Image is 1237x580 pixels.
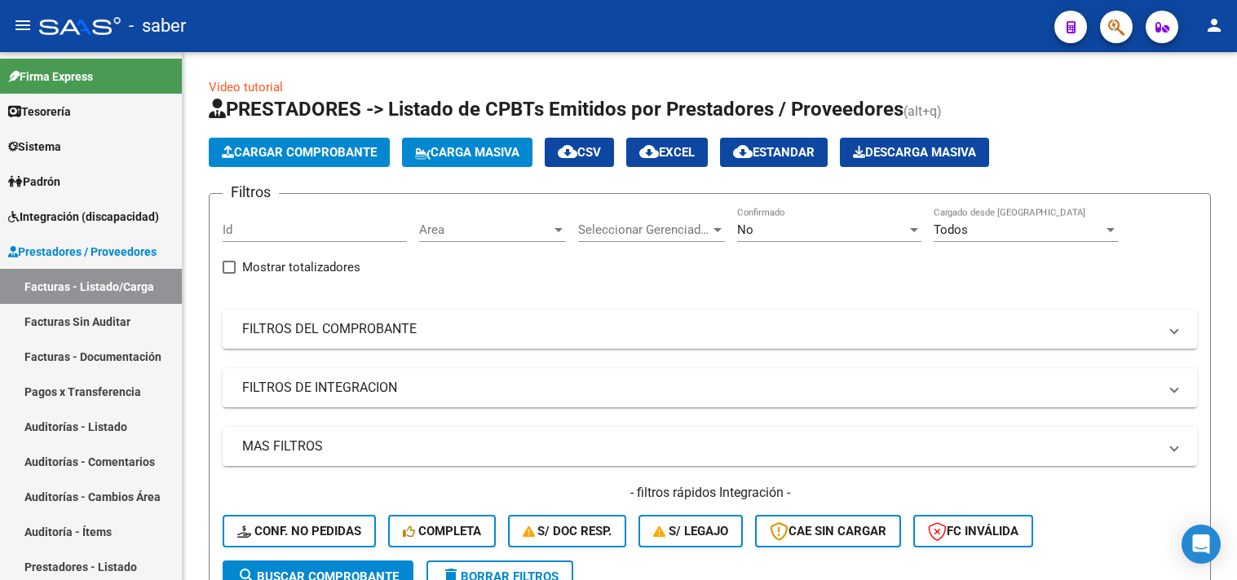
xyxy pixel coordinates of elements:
[733,142,753,161] mat-icon: cloud_download
[8,243,157,261] span: Prestadores / Proveedores
[209,80,283,94] a: Video tutorial
[415,145,519,160] span: Carga Masiva
[733,145,815,160] span: Estandar
[388,515,496,547] button: Completa
[13,15,33,35] mat-icon: menu
[223,515,376,547] button: Conf. no pedidas
[653,524,728,538] span: S/ legajo
[853,145,976,160] span: Descarga Masiva
[242,437,1158,455] mat-panel-title: MAS FILTROS
[222,145,377,160] span: Cargar Comprobante
[402,138,532,167] button: Carga Masiva
[626,138,708,167] button: EXCEL
[209,138,390,167] button: Cargar Comprobante
[403,524,481,538] span: Completa
[242,320,1158,338] mat-panel-title: FILTROS DEL COMPROBANTE
[1204,15,1224,35] mat-icon: person
[237,524,361,538] span: Conf. no pedidas
[8,138,61,156] span: Sistema
[419,222,551,237] span: Area
[903,103,942,119] span: (alt+q)
[223,310,1197,349] mat-expansion-panel-header: FILTROS DEL COMPROBANTE
[209,98,903,121] span: PRESTADORES -> Listado de CPBTs Emitidos por Prestadores / Proveedores
[840,138,989,167] app-download-masive: Descarga masiva de comprobantes (adjuntos)
[578,222,710,237] span: Seleccionar Gerenciador
[928,524,1018,538] span: FC Inválida
[508,515,627,547] button: S/ Doc Resp.
[840,138,989,167] button: Descarga Masiva
[720,138,828,167] button: Estandar
[755,515,901,547] button: CAE SIN CARGAR
[523,524,612,538] span: S/ Doc Resp.
[558,142,577,161] mat-icon: cloud_download
[223,181,279,204] h3: Filtros
[8,103,71,121] span: Tesorería
[639,142,659,161] mat-icon: cloud_download
[8,68,93,86] span: Firma Express
[223,427,1197,466] mat-expansion-panel-header: MAS FILTROS
[770,524,886,538] span: CAE SIN CARGAR
[913,515,1033,547] button: FC Inválida
[129,8,186,44] span: - saber
[639,145,695,160] span: EXCEL
[934,222,968,237] span: Todos
[242,257,360,277] span: Mostrar totalizadores
[545,138,614,167] button: CSV
[1182,525,1221,564] div: Open Intercom Messenger
[638,515,743,547] button: S/ legajo
[242,379,1158,397] mat-panel-title: FILTROS DE INTEGRACION
[223,368,1197,407] mat-expansion-panel-header: FILTROS DE INTEGRACION
[558,145,601,160] span: CSV
[223,484,1197,502] h4: - filtros rápidos Integración -
[737,222,753,237] span: No
[8,173,60,191] span: Padrón
[8,208,159,226] span: Integración (discapacidad)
